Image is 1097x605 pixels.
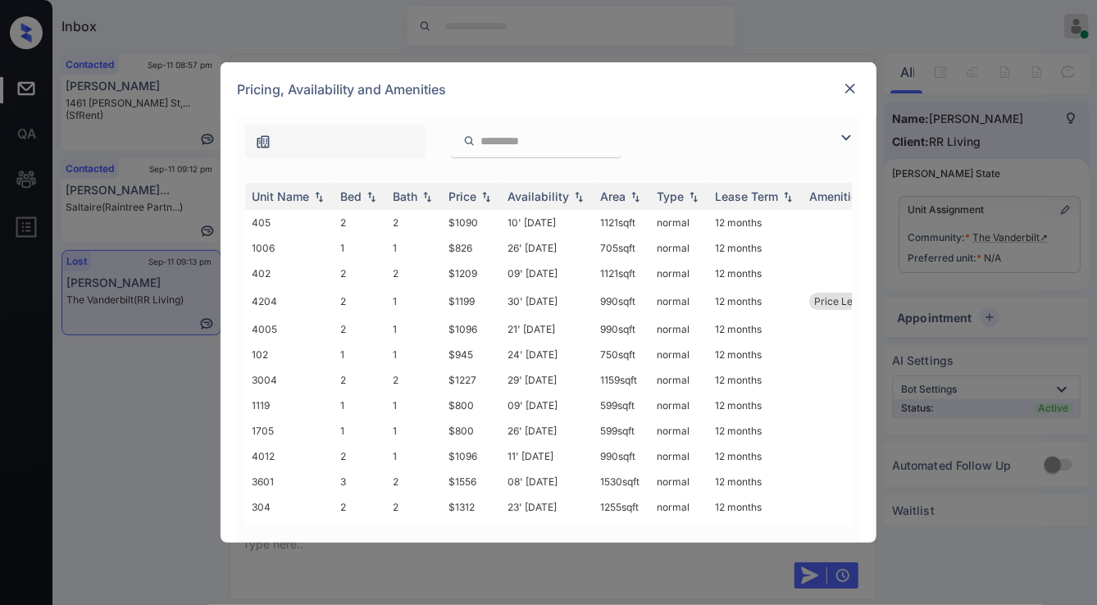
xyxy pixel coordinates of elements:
[221,62,876,116] div: Pricing, Availability and Amenities
[334,494,386,520] td: 2
[501,316,594,342] td: 21' [DATE]
[501,210,594,235] td: 10' [DATE]
[650,210,708,235] td: normal
[334,444,386,469] td: 2
[245,418,334,444] td: 1705
[650,469,708,494] td: normal
[708,418,803,444] td: 12 months
[245,367,334,393] td: 3004
[386,286,442,316] td: 1
[363,191,380,202] img: sorting
[334,210,386,235] td: 2
[442,444,501,469] td: $1096
[685,191,702,202] img: sorting
[386,444,442,469] td: 1
[245,286,334,316] td: 4204
[442,520,501,545] td: $999
[594,367,650,393] td: 1159 sqft
[442,342,501,367] td: $945
[501,393,594,418] td: 09' [DATE]
[334,286,386,316] td: 2
[334,393,386,418] td: 1
[245,520,334,545] td: 4610
[245,494,334,520] td: 304
[419,191,435,202] img: sorting
[650,286,708,316] td: normal
[386,367,442,393] td: 2
[386,494,442,520] td: 2
[594,444,650,469] td: 990 sqft
[594,286,650,316] td: 990 sqft
[386,520,442,545] td: 1
[650,494,708,520] td: normal
[386,235,442,261] td: 1
[334,261,386,286] td: 2
[501,342,594,367] td: 24' [DATE]
[501,261,594,286] td: 09' [DATE]
[386,469,442,494] td: 2
[386,210,442,235] td: 2
[627,191,644,202] img: sorting
[448,189,476,203] div: Price
[708,469,803,494] td: 12 months
[255,134,271,150] img: icon-zuma
[708,261,803,286] td: 12 months
[334,342,386,367] td: 1
[708,444,803,469] td: 12 months
[501,286,594,316] td: 30' [DATE]
[708,393,803,418] td: 12 months
[442,316,501,342] td: $1096
[650,342,708,367] td: normal
[386,393,442,418] td: 1
[386,261,442,286] td: 2
[501,494,594,520] td: 23' [DATE]
[252,189,309,203] div: Unit Name
[442,261,501,286] td: $1209
[650,418,708,444] td: normal
[245,342,334,367] td: 102
[340,189,362,203] div: Bed
[594,235,650,261] td: 705 sqft
[393,189,417,203] div: Bath
[501,469,594,494] td: 08' [DATE]
[442,469,501,494] td: $1556
[245,210,334,235] td: 405
[708,235,803,261] td: 12 months
[650,444,708,469] td: normal
[715,189,778,203] div: Lease Term
[442,393,501,418] td: $800
[708,316,803,342] td: 12 months
[594,342,650,367] td: 750 sqft
[814,295,874,307] span: Price Leader
[594,494,650,520] td: 1255 sqft
[386,316,442,342] td: 1
[501,444,594,469] td: 11' [DATE]
[842,80,858,97] img: close
[442,494,501,520] td: $1312
[245,469,334,494] td: 3601
[708,367,803,393] td: 12 months
[245,316,334,342] td: 4005
[245,261,334,286] td: 402
[245,444,334,469] td: 4012
[594,210,650,235] td: 1121 sqft
[245,393,334,418] td: 1119
[311,191,327,202] img: sorting
[571,191,587,202] img: sorting
[708,210,803,235] td: 12 months
[650,261,708,286] td: normal
[780,191,796,202] img: sorting
[650,393,708,418] td: normal
[245,235,334,261] td: 1006
[386,418,442,444] td: 1
[708,342,803,367] td: 12 months
[442,367,501,393] td: $1227
[594,418,650,444] td: 599 sqft
[650,316,708,342] td: normal
[501,520,594,545] td: 26' [DATE]
[836,128,856,148] img: icon-zuma
[594,469,650,494] td: 1530 sqft
[508,189,569,203] div: Availability
[501,367,594,393] td: 29' [DATE]
[334,469,386,494] td: 3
